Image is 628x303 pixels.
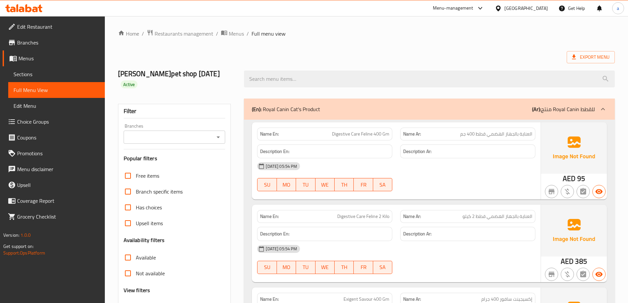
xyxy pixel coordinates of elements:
li: / [216,30,218,38]
span: Export Menu [572,53,610,61]
a: Edit Menu [8,98,105,114]
button: WE [315,178,335,191]
b: (Ar): [532,104,541,114]
a: Home [118,30,139,38]
span: Upsell items [136,219,163,227]
button: Available [592,268,606,281]
strong: Description En: [260,147,289,156]
span: العناية بالجهاز الهضمي قطط 2 كيلو [463,213,532,220]
button: Purchased item [561,185,574,198]
strong: Description En: [260,230,289,238]
button: Purchased item [561,268,574,281]
button: TH [335,261,354,274]
span: MO [280,262,293,272]
button: Not has choices [577,268,590,281]
span: AED [563,172,576,185]
div: [GEOGRAPHIC_DATA] [504,5,548,12]
span: إكسيجينت سافور 400 جرام [481,296,532,303]
input: search [244,71,615,87]
strong: Name En: [260,213,279,220]
h3: View filters [124,287,150,294]
span: Menus [229,30,244,38]
h2: [PERSON_NAME]pet shop [DATE] [118,69,236,89]
li: / [142,30,144,38]
strong: Name Ar: [403,296,421,303]
a: Sections [8,66,105,82]
span: Promotions [17,149,100,157]
span: Version: [3,231,19,239]
a: Choice Groups [3,114,105,130]
button: MO [277,261,296,274]
span: العناية بالجهاز الهضمي قطط 400 جم [460,131,532,137]
span: Edit Restaurant [17,23,100,31]
span: AED [561,255,574,268]
img: Ae5nvW7+0k+MAAAAAElFTkSuQmCC [541,205,607,256]
span: [DATE] 05:54 PM [263,246,300,252]
span: Coupons [17,134,100,141]
a: Full Menu View [8,82,105,98]
h3: Availability filters [124,236,165,244]
span: Menu disclaimer [17,165,100,173]
span: Branches [17,39,100,46]
span: Free items [136,172,159,180]
strong: Name Ar: [403,131,421,137]
button: WE [315,261,335,274]
span: a [617,5,619,12]
span: Has choices [136,203,162,211]
a: Grocery Checklist [3,209,105,225]
a: Restaurants management [147,29,213,38]
strong: Description Ar: [403,147,432,156]
span: Branch specific items [136,188,183,196]
button: SU [257,261,277,274]
button: FR [354,261,373,274]
span: Grocery Checklist [17,213,100,221]
button: SA [373,261,392,274]
span: Active [121,81,138,88]
span: SU [260,262,274,272]
li: / [247,30,249,38]
span: Get support on: [3,242,34,251]
span: Not available [136,269,165,277]
button: Available [592,185,606,198]
span: Sections [14,70,100,78]
a: Menus [221,29,244,38]
strong: Name En: [260,296,279,303]
span: FR [356,262,370,272]
span: 95 [577,172,585,185]
div: Filter [124,104,225,118]
span: TH [337,262,351,272]
span: FR [356,180,370,190]
button: TH [335,178,354,191]
span: TU [299,262,313,272]
img: Ae5nvW7+0k+MAAAAAElFTkSuQmCC [541,122,607,174]
a: Coverage Report [3,193,105,209]
strong: Name Ar: [403,213,421,220]
span: MO [280,180,293,190]
span: SU [260,180,274,190]
a: Edit Restaurant [3,19,105,35]
strong: Description Ar: [403,230,432,238]
span: WE [318,262,332,272]
span: Full menu view [252,30,285,38]
b: (En): [252,104,261,114]
span: SA [376,262,390,272]
a: Support.OpsPlatform [3,249,45,257]
span: Digestive Care Feline 2 Kilo [337,213,389,220]
span: 385 [575,255,587,268]
span: Edit Menu [14,102,100,110]
button: Not has choices [577,185,590,198]
button: Open [214,133,223,142]
a: Menus [3,50,105,66]
div: Active [121,80,138,88]
span: [DATE] 05:54 PM [263,163,300,169]
button: TU [296,178,315,191]
span: Full Menu View [14,86,100,94]
button: Not branch specific item [545,268,558,281]
strong: Name En: [260,131,279,137]
div: (En): Royal Canin Cat's Product(Ar):منتج Royal Canin للقطط [244,99,615,120]
a: Upsell [3,177,105,193]
p: منتج Royal Canin للقطط [532,105,595,113]
span: Exigent Savour 400 Gm [344,296,389,303]
span: Export Menu [567,51,615,63]
span: Coverage Report [17,197,100,205]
